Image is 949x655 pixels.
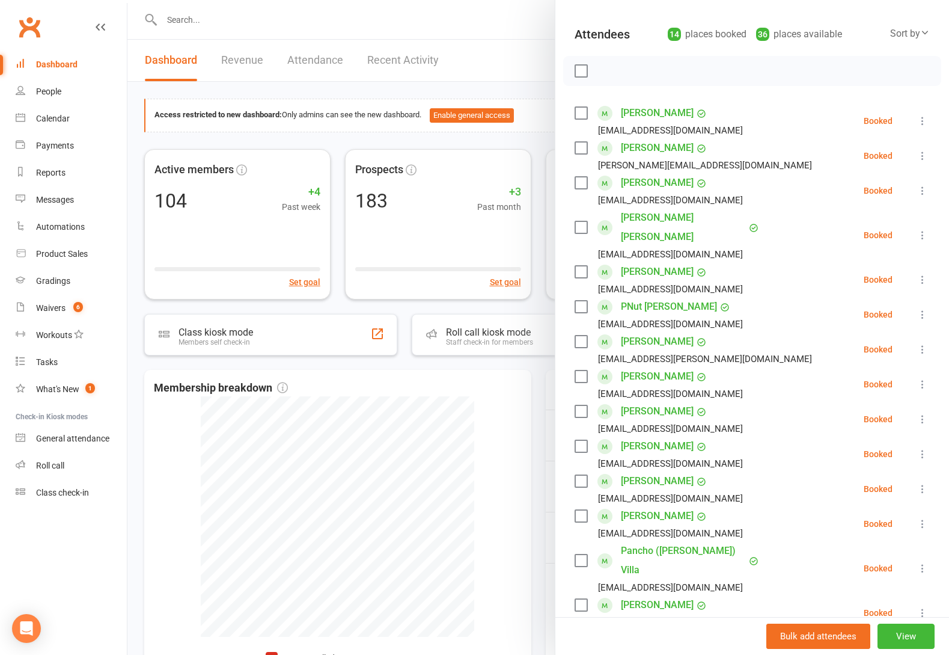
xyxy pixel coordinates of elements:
div: Booked [864,380,893,389]
a: Calendar [16,105,127,132]
button: Bulk add attendees [766,624,870,649]
a: What's New1 [16,376,127,403]
div: 14 [668,28,681,41]
a: [PERSON_NAME] [621,402,694,421]
span: 1 [85,383,95,393]
a: Product Sales [16,241,127,268]
div: Booked [864,231,893,239]
div: [EMAIL_ADDRESS][DOMAIN_NAME] [598,615,743,630]
a: [PERSON_NAME] [621,595,694,615]
div: Attendees [575,26,630,43]
a: Class kiosk mode [16,479,127,506]
a: [PERSON_NAME] [621,332,694,351]
div: Calendar [36,114,70,123]
div: Booked [864,450,893,458]
div: Booked [864,275,893,284]
div: Gradings [36,276,70,286]
div: Product Sales [36,249,88,259]
div: Booked [864,485,893,493]
div: Booked [864,345,893,354]
div: [EMAIL_ADDRESS][DOMAIN_NAME] [598,456,743,472]
div: [EMAIL_ADDRESS][DOMAIN_NAME] [598,421,743,437]
div: Roll call [36,461,64,470]
a: [PERSON_NAME] [621,103,694,123]
a: General attendance kiosk mode [16,425,127,452]
a: Roll call [16,452,127,479]
a: Pancho ([PERSON_NAME]) Villa [621,541,746,580]
div: Booked [864,564,893,573]
div: 36 [756,28,769,41]
a: [PERSON_NAME] [621,506,694,526]
a: Messages [16,186,127,214]
div: [EMAIL_ADDRESS][DOMAIN_NAME] [598,247,743,262]
div: Reports [36,168,66,177]
div: Automations [36,222,85,232]
div: Booked [864,152,893,160]
a: [PERSON_NAME] [621,437,694,456]
a: [PERSON_NAME] [PERSON_NAME] [621,208,746,247]
div: Booked [864,609,893,617]
div: Booked [864,310,893,319]
div: General attendance [36,434,109,443]
a: [PERSON_NAME] [621,173,694,192]
div: places booked [668,26,746,43]
div: Class check-in [36,488,89,497]
a: Dashboard [16,51,127,78]
a: Waivers 6 [16,295,127,322]
a: [PERSON_NAME] [621,367,694,386]
span: 6 [73,302,83,312]
div: places available [756,26,842,43]
div: Messages [36,195,74,204]
div: People [36,87,61,96]
a: Automations [16,214,127,241]
div: Sort by [890,26,930,42]
div: [EMAIL_ADDRESS][DOMAIN_NAME] [598,491,743,506]
div: [EMAIL_ADDRESS][DOMAIN_NAME] [598,580,743,595]
div: Booked [864,117,893,125]
a: Clubworx [14,12,44,42]
div: Tasks [36,357,58,367]
a: PNut [PERSON_NAME] [621,297,717,316]
div: Booked [864,520,893,528]
div: Payments [36,141,74,150]
div: What's New [36,384,79,394]
a: Payments [16,132,127,159]
div: Booked [864,415,893,423]
a: People [16,78,127,105]
a: [PERSON_NAME] [621,472,694,491]
div: [EMAIL_ADDRESS][DOMAIN_NAME] [598,192,743,208]
div: [EMAIL_ADDRESS][DOMAIN_NAME] [598,386,743,402]
div: [EMAIL_ADDRESS][DOMAIN_NAME] [598,123,743,138]
button: View [877,624,935,649]
div: [EMAIL_ADDRESS][DOMAIN_NAME] [598,526,743,541]
div: [PERSON_NAME][EMAIL_ADDRESS][DOMAIN_NAME] [598,158,812,173]
a: [PERSON_NAME] [621,138,694,158]
a: Workouts [16,322,127,349]
a: Tasks [16,349,127,376]
div: Workouts [36,330,72,340]
div: Dashboard [36,60,78,69]
div: [EMAIL_ADDRESS][PERSON_NAME][DOMAIN_NAME] [598,351,812,367]
div: [EMAIL_ADDRESS][DOMAIN_NAME] [598,316,743,332]
div: Open Intercom Messenger [12,614,41,643]
a: Reports [16,159,127,186]
div: Booked [864,186,893,195]
div: [EMAIL_ADDRESS][DOMAIN_NAME] [598,281,743,297]
div: Waivers [36,303,66,313]
a: Gradings [16,268,127,295]
a: [PERSON_NAME] [621,262,694,281]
